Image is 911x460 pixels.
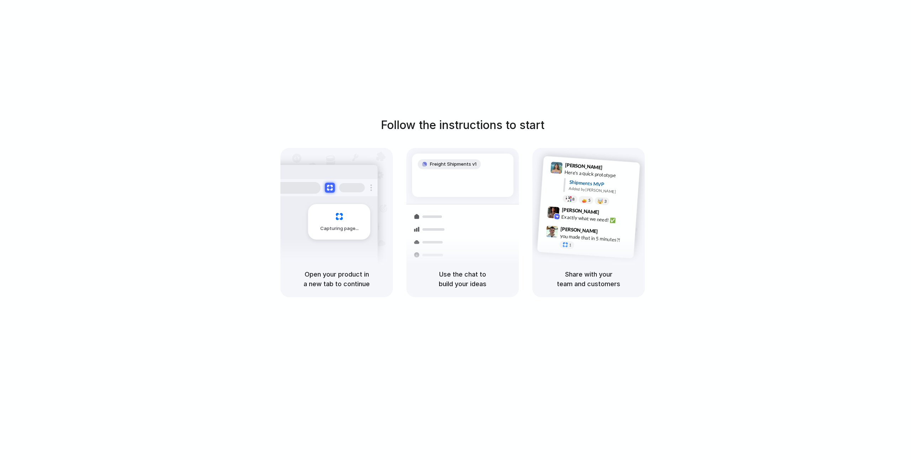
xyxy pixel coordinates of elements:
div: Exactly what we need! ✅ [561,213,632,225]
span: 3 [604,199,607,203]
span: [PERSON_NAME] [562,206,599,216]
h5: Share with your team and customers [541,269,636,289]
span: Capturing page [320,225,360,232]
span: 8 [572,197,575,201]
h1: Follow the instructions to start [381,117,544,134]
span: 9:42 AM [601,209,616,218]
span: 9:41 AM [605,165,619,173]
span: 5 [588,198,591,202]
span: 9:47 AM [600,228,615,237]
span: [PERSON_NAME] [565,161,602,171]
div: Here's a quick prototype [564,169,636,181]
span: Freight Shipments v1 [430,161,476,168]
h5: Open your product in a new tab to continue [289,269,384,289]
div: Added by [PERSON_NAME] [569,186,634,196]
div: you made that in 5 minutes?! [560,232,631,245]
h5: Use the chat to build your ideas [415,269,510,289]
span: 1 [569,243,572,247]
span: [PERSON_NAME] [560,225,598,235]
div: 🤯 [597,198,604,204]
div: Shipments MVP [569,178,635,190]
